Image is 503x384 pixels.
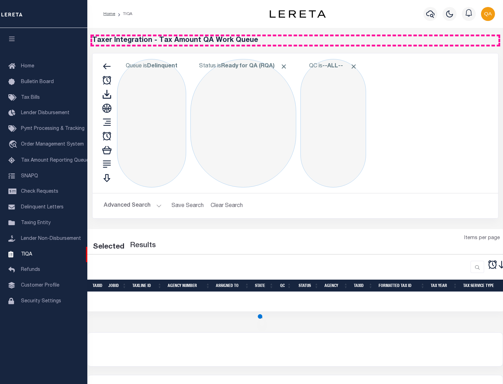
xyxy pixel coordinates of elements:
[190,59,296,187] div: Click to Edit
[21,189,58,194] span: Check Requests
[21,80,54,84] span: Bulletin Board
[277,280,294,292] th: QC
[322,280,351,292] th: Agency
[294,280,322,292] th: Status
[21,205,64,210] span: Delinquent Letters
[300,59,366,187] div: Click to Edit
[90,280,105,292] th: TaxID
[280,63,287,70] span: Click to Remove
[105,280,130,292] th: JobID
[115,11,132,17] li: TIQA
[221,64,287,69] b: Ready for QA (RQA)
[481,7,495,21] img: svg+xml;base64,PHN2ZyB4bWxucz0iaHR0cDovL3d3dy53My5vcmcvMjAwMC9zdmciIHBvaW50ZXItZXZlbnRzPSJub25lIi...
[167,199,208,213] button: Save Search
[103,12,115,16] a: Home
[322,64,343,69] b: --ALL--
[21,95,40,100] span: Tax Bills
[208,199,246,213] button: Clear Search
[428,280,460,292] th: Tax Year
[376,280,428,292] th: Formatted Tax ID
[21,221,51,226] span: Taxing Entity
[350,63,357,70] span: Click to Remove
[93,242,124,253] div: Selected
[130,280,165,292] th: TaxLine ID
[130,240,156,251] label: Results
[21,283,59,288] span: Customer Profile
[21,126,85,131] span: Pymt Processing & Tracking
[21,236,81,241] span: Lender Non-Disbursement
[165,280,213,292] th: Agency Number
[147,64,177,69] b: Delinquent
[21,64,34,69] span: Home
[92,36,498,45] h5: Taxer Integration - Tax Amount QA Work Queue
[464,235,500,242] span: Items per page
[21,267,40,272] span: Refunds
[270,10,326,18] img: logo-dark.svg
[351,280,376,292] th: TaxID
[21,173,38,178] span: SNAPQ
[213,280,252,292] th: Assigned To
[21,111,70,116] span: Lender Disbursement
[21,158,89,163] span: Tax Amount Reporting Queue
[21,142,84,147] span: Order Management System
[252,280,277,292] th: State
[117,59,186,187] div: Click to Edit
[21,299,61,304] span: Security Settings
[8,140,20,149] i: travel_explore
[21,252,32,257] span: TIQA
[104,199,162,213] button: Advanced Search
